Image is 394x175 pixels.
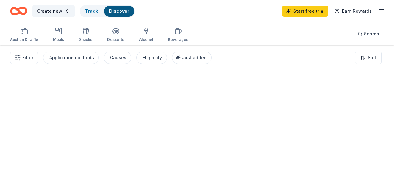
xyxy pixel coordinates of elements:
[85,8,98,14] a: Track
[53,25,64,45] button: Meals
[182,55,207,60] span: Just added
[107,25,124,45] button: Desserts
[43,52,99,64] button: Application methods
[331,6,375,17] a: Earn Rewards
[80,5,135,17] button: TrackDiscover
[32,5,75,17] button: Create new
[53,37,64,42] div: Meals
[10,37,38,42] div: Auction & raffle
[172,52,212,64] button: Just added
[79,25,92,45] button: Snacks
[364,30,379,38] span: Search
[355,52,382,64] button: Sort
[107,37,124,42] div: Desserts
[37,7,62,15] span: Create new
[282,6,328,17] a: Start free trial
[22,54,33,61] span: Filter
[353,28,384,40] button: Search
[10,25,38,45] button: Auction & raffle
[79,37,92,42] div: Snacks
[168,25,188,45] button: Beverages
[104,52,131,64] button: Causes
[142,54,162,61] div: Eligibility
[368,54,376,61] span: Sort
[136,52,167,64] button: Eligibility
[10,4,27,18] a: Home
[168,37,188,42] div: Beverages
[110,54,126,61] div: Causes
[49,54,94,61] div: Application methods
[10,52,38,64] button: Filter
[139,37,153,42] div: Alcohol
[139,25,153,45] button: Alcohol
[109,8,129,14] a: Discover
